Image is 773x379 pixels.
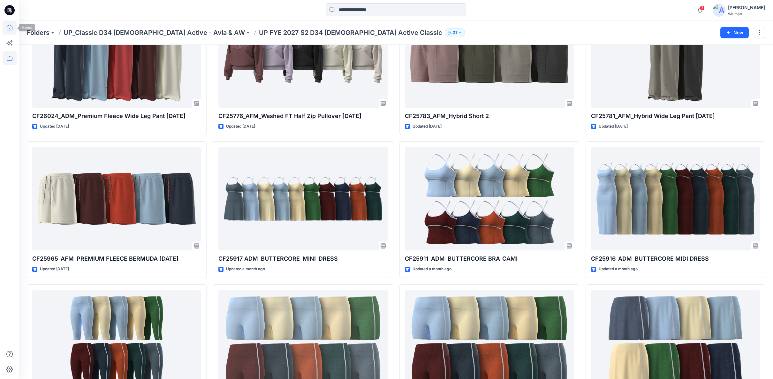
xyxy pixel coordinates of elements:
[728,4,765,12] div: [PERSON_NAME]
[27,28,49,37] a: Folders
[591,147,760,250] a: CF25916_ADM_BUTTERCORE MIDI DRESS
[226,266,265,272] p: Updated a month ago
[32,112,201,121] p: CF26024_ADM_Premium Fleece Wide Leg Pant [DATE]
[413,266,451,272] p: Updated a month ago
[218,112,387,121] p: CF25776_AFM_Washed FT Half Zip Pullover [DATE]
[720,27,749,38] button: New
[713,4,725,17] img: avatar
[40,123,69,130] p: Updated [DATE]
[259,28,442,37] p: UP FYE 2027 S2 D34 [DEMOGRAPHIC_DATA] Active Classic
[591,254,760,263] p: CF25916_ADM_BUTTERCORE MIDI DRESS
[445,28,465,37] button: 31
[218,4,387,108] a: CF25776_AFM_Washed FT Half Zip Pullover 26JUL25
[453,29,457,36] p: 31
[599,123,628,130] p: Updated [DATE]
[32,254,201,263] p: CF25965_AFM_PREMIUM FLEECE BERMUDA [DATE]
[591,112,760,121] p: CF25781_AFM_Hybrid Wide Leg Pant [DATE]
[32,147,201,250] a: CF25965_AFM_PREMIUM FLEECE BERMUDA 24JUL25
[64,28,245,37] a: UP_Classic D34 [DEMOGRAPHIC_DATA] Active - Avia & AW
[32,4,201,108] a: CF26024_ADM_Premium Fleece Wide Leg Pant 02SEP25
[405,4,574,108] a: CF25783_AFM_Hybrid Short 2
[226,123,255,130] p: Updated [DATE]
[218,254,387,263] p: CF25917_ADM_BUTTERCORE_MINI_DRESS
[40,266,69,272] p: Updated [DATE]
[405,112,574,121] p: CF25783_AFM_Hybrid Short 2
[413,123,442,130] p: Updated [DATE]
[218,147,387,250] a: CF25917_ADM_BUTTERCORE_MINI_DRESS
[700,5,705,11] span: 3
[599,266,638,272] p: Updated a month ago
[591,4,760,108] a: CF25781_AFM_Hybrid Wide Leg Pant 24JUL25
[405,254,574,263] p: CF25911_ADM_BUTTERCORE BRA_CAMI
[405,147,574,250] a: CF25911_ADM_BUTTERCORE BRA_CAMI
[728,12,765,16] div: Walmart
